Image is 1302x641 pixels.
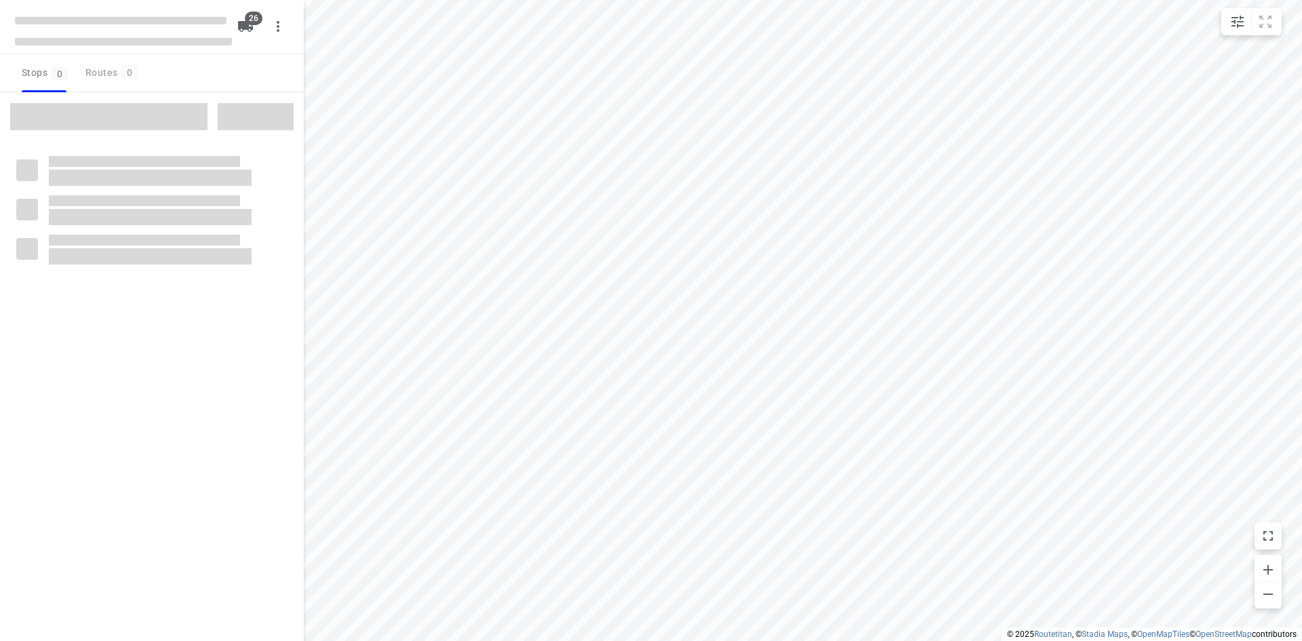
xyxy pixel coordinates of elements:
a: OpenMapTiles [1137,629,1189,639]
a: OpenStreetMap [1196,629,1252,639]
button: Map settings [1224,8,1251,35]
a: Stadia Maps [1082,629,1128,639]
li: © 2025 , © , © © contributors [1007,629,1297,639]
div: small contained button group [1221,8,1282,35]
a: Routetitan [1034,629,1072,639]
